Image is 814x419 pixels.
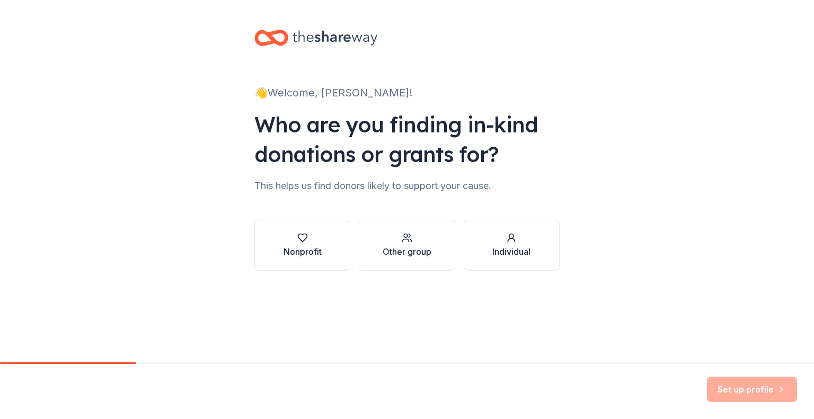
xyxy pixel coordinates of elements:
button: Nonprofit [254,220,350,271]
button: Individual [464,220,560,271]
div: 👋 Welcome, [PERSON_NAME]! [254,84,560,101]
div: Other group [383,245,431,258]
button: Other group [359,220,455,271]
div: Who are you finding in-kind donations or grants for? [254,110,560,169]
div: Individual [492,245,530,258]
div: Nonprofit [284,245,322,258]
div: This helps us find donors likely to support your cause. [254,177,560,194]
